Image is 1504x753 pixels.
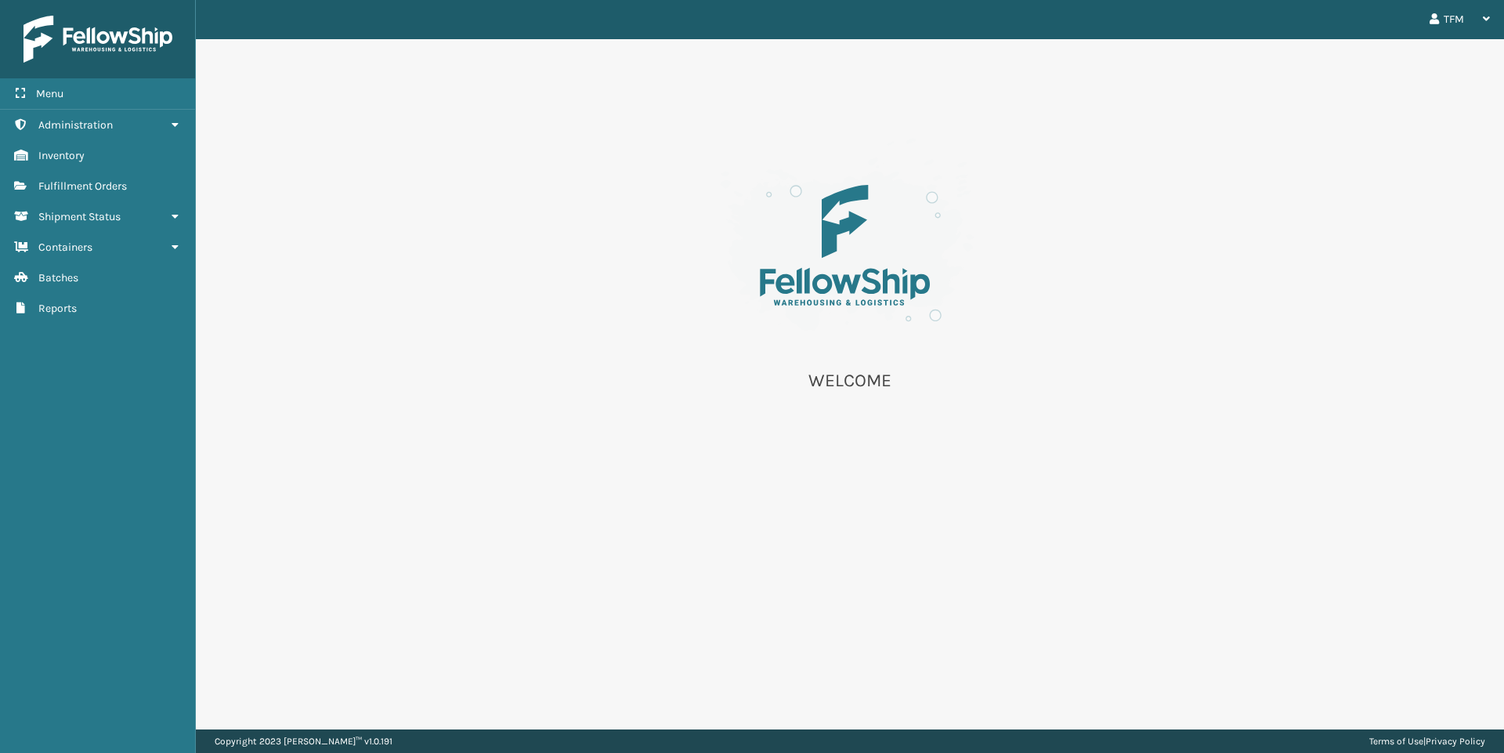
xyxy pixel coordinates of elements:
[38,302,77,315] span: Reports
[38,241,92,254] span: Containers
[38,271,78,284] span: Batches
[38,210,121,223] span: Shipment Status
[1369,729,1485,753] div: |
[1369,736,1423,747] a: Terms of Use
[693,133,1007,350] img: es-welcome.8eb42ee4.svg
[36,87,63,100] span: Menu
[38,118,113,132] span: Administration
[1426,736,1485,747] a: Privacy Policy
[38,149,85,162] span: Inventory
[23,16,172,63] img: logo
[693,369,1007,393] p: WELCOME
[38,179,127,193] span: Fulfillment Orders
[215,729,392,753] p: Copyright 2023 [PERSON_NAME]™ v 1.0.191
